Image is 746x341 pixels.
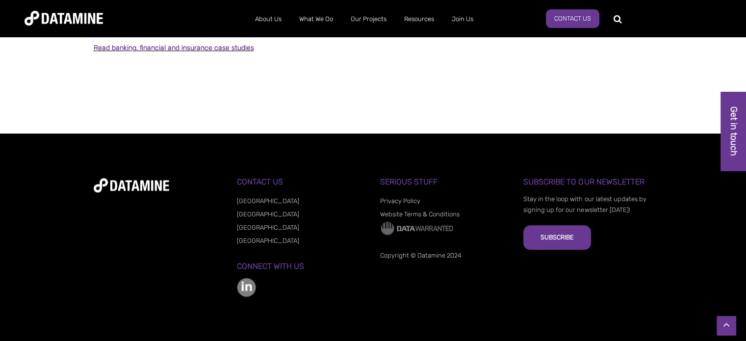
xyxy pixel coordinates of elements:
[380,178,509,186] h3: Serious Stuff
[523,178,652,186] h3: Subscribe to our Newsletter
[246,6,290,32] a: About Us
[237,237,299,244] a: [GEOGRAPHIC_DATA]
[523,225,591,250] button: Subscribe
[443,6,482,32] a: Join Us
[380,250,509,261] p: Copyright © Datamine 2024
[237,278,256,297] img: linkedin-color
[546,9,599,28] a: Contact Us
[721,92,746,171] a: Get in touch
[380,221,454,236] img: Data Warranted Logo
[523,194,652,215] p: Stay in the loop with our latest updates by signing up for our newsletter [DATE]!
[395,6,443,32] a: Resources
[237,197,299,205] a: [GEOGRAPHIC_DATA]
[237,178,366,186] h3: Contact Us
[380,210,460,218] a: Website Terms & Conditions
[342,6,395,32] a: Our Projects
[237,224,299,231] a: [GEOGRAPHIC_DATA]
[94,178,169,192] img: datamine-logo-white
[380,197,420,205] a: Privacy Policy
[237,262,366,271] h3: Connect with us
[237,210,299,218] a: [GEOGRAPHIC_DATA]
[25,11,103,26] img: Datamine
[94,44,254,52] a: Read banking, financial and insurance case studies
[290,6,342,32] a: What We Do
